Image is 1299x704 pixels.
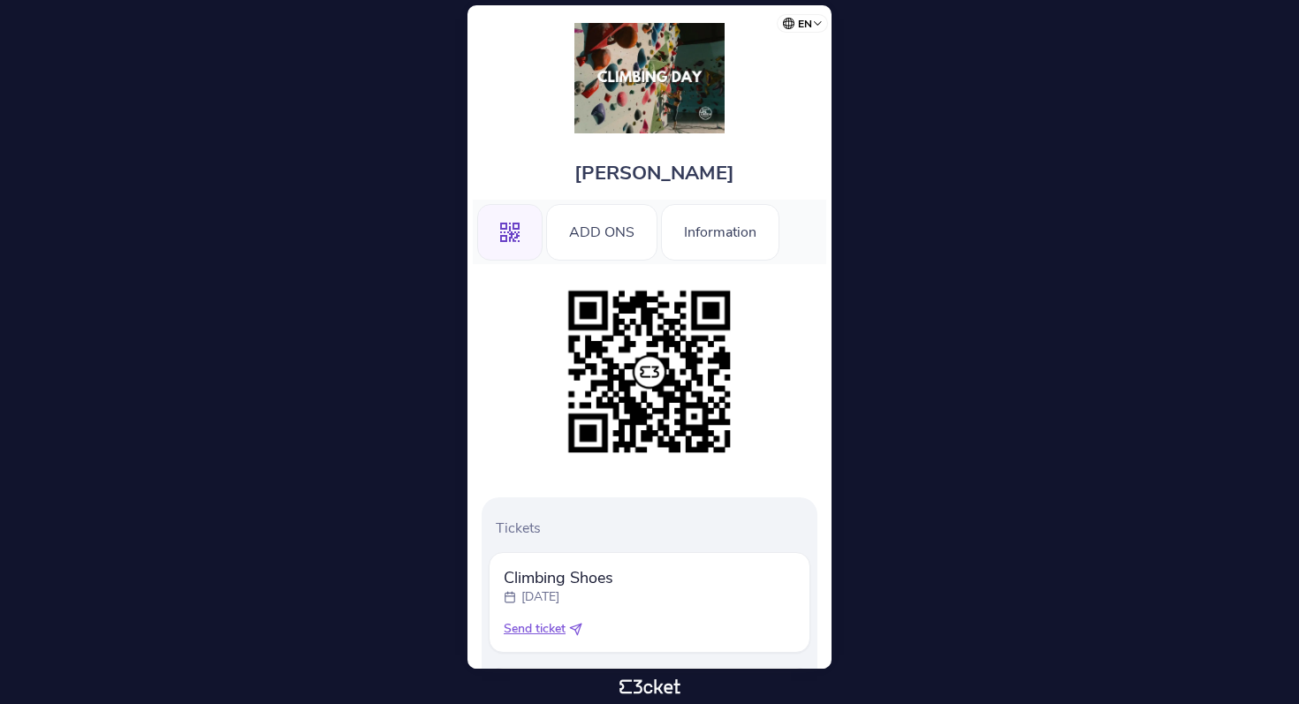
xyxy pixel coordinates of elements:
[574,160,734,186] span: [PERSON_NAME]
[574,23,724,133] img: Climbing Experience
[661,221,779,240] a: Information
[661,204,779,261] div: Information
[546,221,657,240] a: ADD ONS
[521,588,559,606] p: [DATE]
[504,567,613,588] span: Climbing Shoes
[559,282,740,462] img: 8e52f2af376d4782a112a3af24f0dee4.png
[496,519,810,538] p: Tickets
[546,204,657,261] div: ADD ONS
[504,620,566,638] span: Send ticket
